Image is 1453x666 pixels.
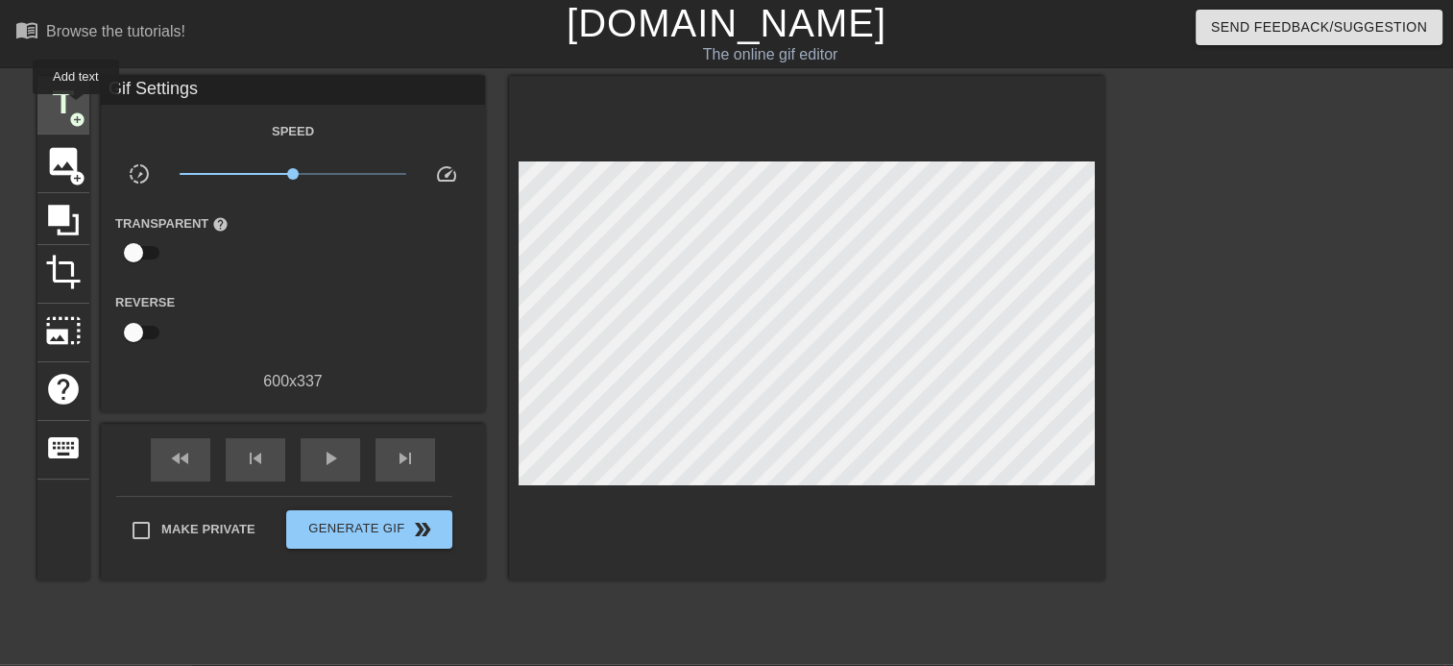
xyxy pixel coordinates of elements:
[101,76,485,105] div: Gif Settings
[212,216,229,233] span: help
[45,143,82,180] span: image
[494,43,1046,66] div: The online gif editor
[15,18,38,41] span: menu_book
[69,170,85,186] span: add_circle
[69,111,85,128] span: add_circle
[45,85,82,121] span: title
[45,254,82,290] span: crop
[115,214,229,234] label: Transparent
[411,518,434,541] span: double_arrow
[15,18,185,48] a: Browse the tutorials!
[244,447,267,470] span: skip_previous
[161,520,255,539] span: Make Private
[286,510,452,549] button: Generate Gif
[169,447,192,470] span: fast_rewind
[45,430,82,466] span: keyboard
[294,518,445,541] span: Generate Gif
[567,2,886,44] a: [DOMAIN_NAME]
[45,371,82,407] span: help
[1211,15,1427,39] span: Send Feedback/Suggestion
[394,447,417,470] span: skip_next
[46,23,185,39] div: Browse the tutorials!
[101,370,485,393] div: 600 x 337
[45,312,82,349] span: photo_size_select_large
[115,293,175,312] label: Reverse
[435,162,458,185] span: speed
[272,122,314,141] label: Speed
[1196,10,1442,45] button: Send Feedback/Suggestion
[128,162,151,185] span: slow_motion_video
[319,447,342,470] span: play_arrow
